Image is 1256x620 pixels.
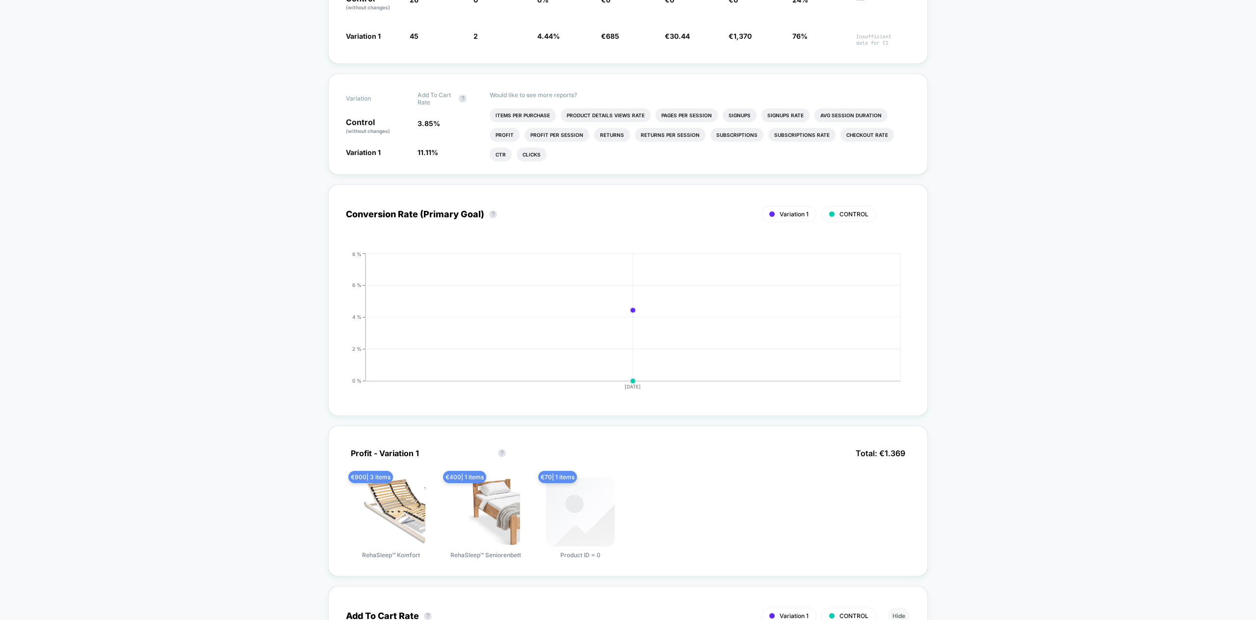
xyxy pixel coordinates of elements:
span: 76% [792,32,808,40]
span: RehaSleep™ Seniorenbett [450,551,521,559]
button: ? [489,210,497,218]
p: Control [346,118,408,135]
span: € 900 | 3 items [348,471,393,483]
span: € 70 | 1 items [538,471,577,483]
span: € [665,32,690,40]
div: CONVERSION_RATE [336,251,900,398]
span: Variation 1 [346,32,381,40]
button: ? [459,95,467,103]
tspan: 6 % [352,282,362,288]
li: Profit [490,128,520,142]
span: Variation 1 [780,210,809,218]
span: 1,370 [733,32,752,40]
span: RehaSleep™ Komfort [362,551,420,559]
li: Pages Per Session [655,108,718,122]
li: Ctr [490,148,512,161]
li: Avg Session Duration [814,108,888,122]
span: Product ID = 0 [560,551,601,559]
span: (without changes) [346,128,390,134]
li: Items Per Purchase [490,108,556,122]
li: Product Details Views Rate [561,108,651,122]
span: CONTROL [839,612,868,620]
span: 3.85 % [418,119,440,128]
img: Product ID = 0 [546,478,615,546]
span: CONTROL [839,210,868,218]
span: 11.11 % [418,148,438,156]
tspan: 2 % [352,346,362,352]
li: Returns [594,128,630,142]
span: 685 [606,32,619,40]
tspan: 8 % [352,251,362,257]
li: Subscriptions [710,128,763,142]
span: 2 [473,32,478,40]
button: ? [498,449,506,457]
tspan: 0 % [352,378,362,384]
tspan: [DATE] [625,384,641,389]
li: Clicks [517,148,547,161]
span: Variation [346,91,400,106]
li: Profit Per Session [524,128,589,142]
img: RehaSleep™ Seniorenbett [451,478,520,546]
span: Variation 1 [346,148,381,156]
span: € [729,32,752,40]
img: RehaSleep™ Komfort [357,478,425,546]
span: 4.44 % [537,32,560,40]
p: Would like to see more reports? [490,91,911,99]
span: Add To Cart Rate [418,91,454,106]
span: (without changes) [346,4,390,10]
li: Signups Rate [761,108,810,122]
li: Returns Per Session [635,128,706,142]
span: 30.44 [670,32,690,40]
tspan: 4 % [352,314,362,320]
span: 45 [410,32,419,40]
span: € [601,32,619,40]
span: € 400 | 1 items [443,471,486,483]
li: Signups [723,108,757,122]
span: Variation 1 [780,612,809,620]
span: Insufficient data for CI [856,33,910,46]
button: ? [424,612,432,620]
li: Checkout Rate [840,128,894,142]
span: Total: € 1.369 [851,443,910,463]
li: Subscriptions Rate [768,128,836,142]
